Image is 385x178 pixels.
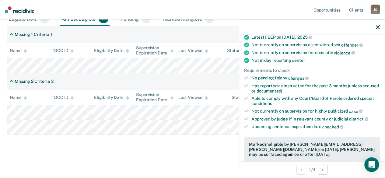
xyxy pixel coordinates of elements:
div: Missing 2 Criteria [15,79,50,84]
div: Able to comply with any Court/Board of Parole ordered special [251,96,380,106]
div: Status [231,95,244,100]
span: 2025 [297,35,312,40]
div: Requirements to check [244,68,380,73]
div: Not currently on supervision for highly publicized [251,108,380,114]
div: Approved by judge if in relevant county or judicial [251,116,380,122]
span: district [349,117,368,121]
div: Has reported as instructed for the past 3 months (unless excused or [251,83,380,93]
div: Not in day reporting [251,58,380,63]
div: Not currently on supervision for domestic [251,50,380,55]
div: Latest FEEP on [DATE], [251,34,380,40]
div: Last Viewed [178,95,208,100]
span: violence [334,50,355,55]
div: Supervision Expiration Date [136,92,173,103]
div: Eligibility Date [94,95,129,100]
span: case [349,109,362,113]
button: Next Opportunity [318,165,327,174]
div: Missing 1 Criteria [15,32,49,37]
div: Status [227,48,240,53]
span: center [292,58,305,63]
div: TDOC ID [52,95,74,100]
button: Previous Opportunity [296,165,306,174]
span: charges [288,75,309,80]
span: checked [322,124,343,129]
div: Open Intercom Messenger [364,157,379,172]
span: documented) [257,88,282,93]
div: Marked ineligible by [PERSON_NAME][EMAIL_ADDRESS][PERSON_NAME][DOMAIN_NAME] on [DATE]. [PERSON_NA... [249,141,375,157]
div: Name [10,95,27,100]
div: Not currently on supervision as convicted sex [251,42,380,48]
div: No pending felony [251,75,380,81]
div: Supervision Expiration Date [136,45,173,56]
div: Eligibility Date [94,48,129,53]
div: TDOC ID [52,48,74,53]
div: 2 [51,79,54,84]
div: Upcoming sentence expiration date [251,124,380,130]
span: offender [341,42,363,47]
div: Last Viewed [178,48,208,53]
div: 1 / 4 [239,161,385,177]
div: Name [10,48,27,53]
img: Recidiviz [5,6,34,13]
div: J O [370,5,380,14]
div: 1 [51,32,52,37]
span: conditions [251,101,272,106]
